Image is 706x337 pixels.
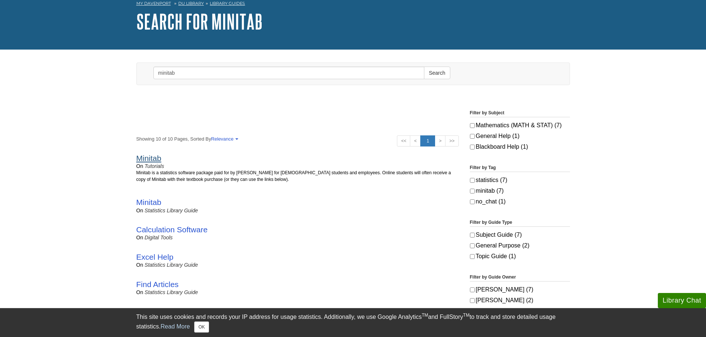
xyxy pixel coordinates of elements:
[470,298,475,303] input: [PERSON_NAME] (2)
[136,280,179,289] a: Find Articles
[136,307,167,316] a: Datasets
[470,252,570,261] label: Topic Guide (1)
[136,225,208,234] a: Calculation Software
[136,135,459,142] strong: Showing 10 of 10 Pages, Sorted By
[145,235,173,240] a: Digital Tools
[470,145,475,149] input: Blackboard Help (1)
[211,136,237,142] a: Relevance
[470,132,570,141] label: General Help (1)
[470,176,570,185] label: statistics (7)
[145,208,198,213] a: Statistics Library Guide
[470,230,570,239] label: Subject Guide (7)
[658,293,706,308] button: Library Chat
[470,186,570,195] label: minitab (7)
[136,163,143,169] span: on
[470,285,570,294] label: [PERSON_NAME] (7)
[397,135,458,146] ul: Search Pagination
[136,198,162,206] a: Minitab
[153,67,425,79] input: Enter Search Words
[136,289,143,295] span: on
[470,254,475,259] input: Topic Guide (1)
[470,296,570,305] label: [PERSON_NAME] (2)
[470,178,475,183] input: statistics (7)
[136,253,173,261] a: Excel Help
[145,262,198,268] a: Statistics Library Guide
[145,289,198,295] a: Statistics Library Guide
[470,199,475,204] input: no_chat (1)
[422,313,428,318] sup: TM
[470,109,570,117] legend: Filter by Subject
[470,142,570,151] label: Blackboard Help (1)
[178,1,204,6] a: DU Library
[136,313,570,333] div: This site uses cookies and records your IP address for usage statistics. Additionally, we use Goo...
[470,243,475,248] input: General Purpose (2)
[160,323,190,330] a: Read More
[470,219,570,227] legend: Filter by Guide Type
[470,134,475,139] input: General Help (1)
[136,169,459,186] div: Minitab is a statistics software package paid for by [PERSON_NAME] for [DEMOGRAPHIC_DATA] student...
[470,274,570,282] legend: Filter by Guide Owner
[463,313,470,318] sup: TM
[194,321,209,333] button: Close
[445,135,458,146] a: >>
[136,262,143,268] span: on
[424,67,450,79] button: Search
[435,135,445,146] a: >
[410,135,421,146] a: <
[470,123,475,128] input: Mathematics (MATH & STAT) (7)
[136,10,570,33] h1: Search for minitab
[136,208,143,213] span: on
[470,189,475,193] input: minitab (7)
[470,164,570,172] legend: Filter by Tag
[145,163,164,169] a: Tutorials
[136,235,143,240] span: on
[470,121,570,130] label: Mathematics (MATH & STAT) (7)
[470,307,570,324] label: [PERSON_NAME][GEOGRAPHIC_DATA] (1)
[397,135,410,146] a: <<
[470,287,475,292] input: [PERSON_NAME] (7)
[420,135,435,146] a: 1
[210,1,245,6] a: Library Guides
[470,241,570,250] label: General Purpose (2)
[470,233,475,237] input: Subject Guide (7)
[136,0,171,7] a: My Davenport
[470,197,570,206] label: no_chat (1)
[136,154,162,162] a: Minitab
